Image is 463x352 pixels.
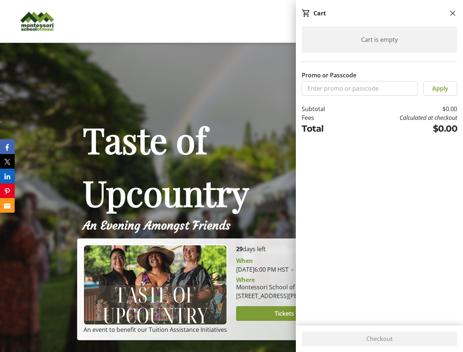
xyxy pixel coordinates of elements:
[236,245,380,253] p: days left
[236,256,253,265] div: When
[302,81,418,96] input: Enter promo or passcode
[302,71,356,80] label: Promo or Passcode
[236,283,334,291] div: Montessori School of Maui
[275,309,294,318] span: Tickets
[289,265,353,274] span: [DATE] 10:00 PM HST
[236,306,333,321] button: Tickets
[236,245,243,253] span: 29
[83,245,227,326] img: Campaign CTA Media Photo
[423,81,457,96] button: Apply
[4,3,70,40] img: Montessori of Maui Inc.'s Logo
[236,265,289,274] span: [DATE] 6:00 PM HST
[83,325,227,334] p: An event to benefit our Tuition Assistance Initiatives
[236,291,334,300] div: [STREET_ADDRESS][PERSON_NAME]
[302,122,347,135] td: Total
[347,104,457,113] td: $0.00
[313,9,326,18] div: Cart
[236,277,255,283] div: Where
[432,84,448,93] span: Apply
[302,104,347,113] td: Subtotal
[302,113,347,122] td: Fees
[347,122,457,135] td: $0.00
[302,26,457,53] div: Cart is empty
[289,265,296,274] span: -
[83,218,231,233] span: An Evening Amongst Friends
[347,113,457,122] td: Calculated at checkout
[83,116,249,216] span: Taste of Upcountry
